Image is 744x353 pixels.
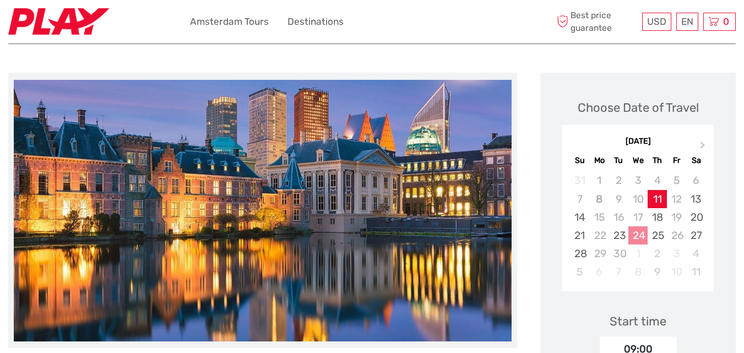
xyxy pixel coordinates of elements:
[628,208,648,226] div: Not available Wednesday, September 17th, 2025
[590,171,609,189] div: Not available Monday, September 1st, 2025
[14,80,512,342] img: d14fba158c5040eb8b0635d745651eb2_main_slider.jpg
[609,190,628,208] div: Not available Tuesday, September 9th, 2025
[628,190,648,208] div: Not available Wednesday, September 10th, 2025
[570,208,589,226] div: Choose Sunday, September 14th, 2025
[127,17,140,30] button: Open LiveChat chat widget
[686,208,705,226] div: Choose Saturday, September 20th, 2025
[648,226,667,245] div: Choose Thursday, September 25th, 2025
[590,153,609,168] div: Mo
[562,136,714,148] div: [DATE]
[667,171,686,189] div: Not available Friday, September 5th, 2025
[648,263,667,281] div: Choose Thursday, October 9th, 2025
[590,208,609,226] div: Not available Monday, September 15th, 2025
[570,226,589,245] div: Choose Sunday, September 21st, 2025
[287,14,344,30] a: Destinations
[628,245,648,263] div: Not available Wednesday, October 1st, 2025
[628,226,648,245] div: Not available Wednesday, September 24th, 2025
[676,13,698,31] div: EN
[554,9,639,34] span: Best price guarantee
[609,171,628,189] div: Not available Tuesday, September 2nd, 2025
[570,153,589,168] div: Su
[648,190,667,208] div: Choose Thursday, September 11th, 2025
[628,171,648,189] div: Not available Wednesday, September 3rd, 2025
[609,245,628,263] div: Not available Tuesday, September 30th, 2025
[570,171,589,189] div: Not available Sunday, August 31st, 2025
[667,263,686,281] div: Not available Friday, October 10th, 2025
[609,263,628,281] div: Not available Tuesday, October 7th, 2025
[570,245,589,263] div: Choose Sunday, September 28th, 2025
[695,139,713,156] button: Next Month
[628,263,648,281] div: Not available Wednesday, October 8th, 2025
[686,226,705,245] div: Choose Saturday, September 27th, 2025
[647,16,666,27] span: USD
[570,190,589,208] div: Not available Sunday, September 7th, 2025
[190,14,269,30] a: Amsterdam Tours
[590,190,609,208] div: Not available Monday, September 8th, 2025
[686,263,705,281] div: Choose Saturday, October 11th, 2025
[667,208,686,226] div: Not available Friday, September 19th, 2025
[667,153,686,168] div: Fr
[590,263,609,281] div: Not available Monday, October 6th, 2025
[628,153,648,168] div: We
[15,19,124,28] p: We're away right now. Please check back later!
[667,226,686,245] div: Not available Friday, September 26th, 2025
[648,208,667,226] div: Choose Thursday, September 18th, 2025
[8,8,109,35] img: 2467-7e1744d7-2434-4362-8842-68c566c31c52_logo_small.jpg
[686,190,705,208] div: Choose Saturday, September 13th, 2025
[667,190,686,208] div: Not available Friday, September 12th, 2025
[686,153,705,168] div: Sa
[648,171,667,189] div: Not available Thursday, September 4th, 2025
[721,16,731,27] span: 0
[686,245,705,263] div: Choose Saturday, October 4th, 2025
[590,245,609,263] div: Not available Monday, September 29th, 2025
[609,153,628,168] div: Tu
[590,226,609,245] div: Not available Monday, September 22nd, 2025
[570,263,589,281] div: Choose Sunday, October 5th, 2025
[578,99,699,116] div: Choose Date of Travel
[648,245,667,263] div: Choose Thursday, October 2nd, 2025
[609,226,628,245] div: Choose Tuesday, September 23rd, 2025
[686,171,705,189] div: Not available Saturday, September 6th, 2025
[609,208,628,226] div: Not available Tuesday, September 16th, 2025
[566,171,710,281] div: month 2025-09
[610,313,666,330] div: Start time
[648,153,667,168] div: Th
[667,245,686,263] div: Not available Friday, October 3rd, 2025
